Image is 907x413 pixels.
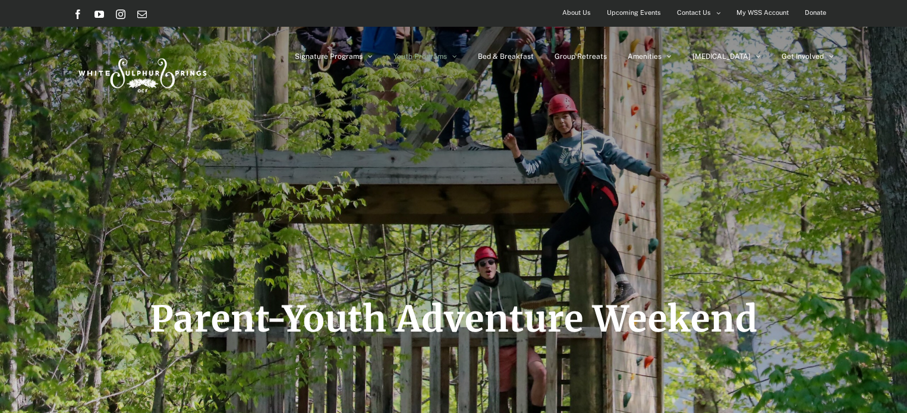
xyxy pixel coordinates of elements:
[137,10,147,19] a: Email
[478,27,534,86] a: Bed & Breakfast
[393,27,457,86] a: Youth Programs
[628,53,662,60] span: Amenities
[562,4,591,21] span: About Us
[782,27,834,86] a: Get Involved
[478,53,534,60] span: Bed & Breakfast
[805,4,826,21] span: Donate
[692,53,751,60] span: [MEDICAL_DATA]
[73,45,210,101] img: White Sulphur Springs Logo
[150,297,758,341] span: Parent-Youth Adventure Weekend
[607,4,661,21] span: Upcoming Events
[677,4,711,21] span: Contact Us
[295,27,373,86] a: Signature Programs
[295,53,363,60] span: Signature Programs
[736,4,789,21] span: My WSS Account
[628,27,672,86] a: Amenities
[555,53,607,60] span: Group Retreats
[692,27,761,86] a: [MEDICAL_DATA]
[555,27,607,86] a: Group Retreats
[295,27,834,86] nav: Main Menu
[95,10,104,19] a: YouTube
[393,53,447,60] span: Youth Programs
[116,10,125,19] a: Instagram
[73,10,83,19] a: Facebook
[782,53,824,60] span: Get Involved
